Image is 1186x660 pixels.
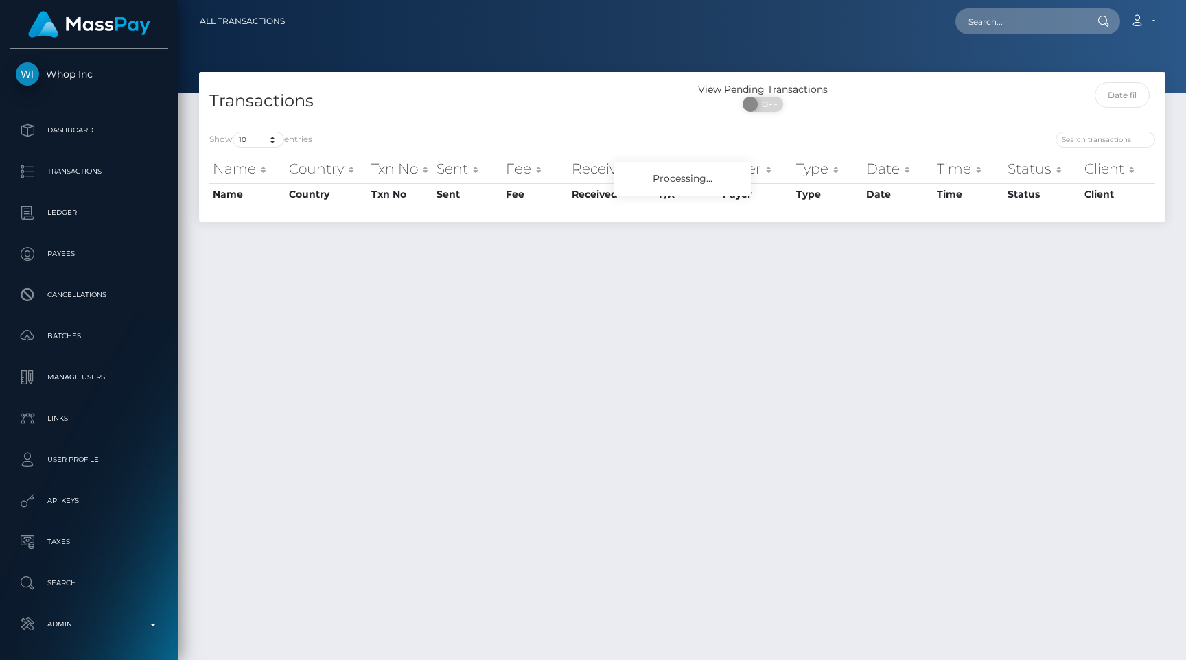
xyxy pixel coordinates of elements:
[10,401,168,436] a: Links
[10,484,168,518] a: API Keys
[10,525,168,559] a: Taxes
[10,319,168,353] a: Batches
[1081,155,1155,182] th: Client
[863,155,933,182] th: Date
[568,155,655,182] th: Received
[719,155,793,182] th: Payer
[368,183,433,205] th: Txn No
[933,155,1005,182] th: Time
[16,491,163,511] p: API Keys
[10,360,168,394] a: Manage Users
[16,161,163,182] p: Transactions
[209,155,286,182] th: Name
[286,183,368,205] th: Country
[502,155,568,182] th: Fee
[933,183,1005,205] th: Time
[16,120,163,141] p: Dashboard
[286,155,368,182] th: Country
[10,607,168,641] a: Admin
[614,162,751,196] div: Processing...
[16,408,163,429] p: Links
[16,326,163,346] p: Batches
[1095,82,1150,108] input: Date filter
[16,532,163,552] p: Taxes
[1004,155,1080,182] th: Status
[1056,132,1155,148] input: Search transactions
[863,183,933,205] th: Date
[955,8,1084,34] input: Search...
[10,237,168,271] a: Payees
[568,183,655,205] th: Received
[10,196,168,230] a: Ledger
[10,113,168,148] a: Dashboard
[750,97,784,112] span: OFF
[28,11,150,38] img: MassPay Logo
[209,132,312,148] label: Show entries
[433,183,502,205] th: Sent
[1081,183,1155,205] th: Client
[16,573,163,593] p: Search
[16,614,163,635] p: Admin
[233,132,284,148] select: Showentries
[682,82,844,97] div: View Pending Transactions
[16,244,163,264] p: Payees
[16,202,163,223] p: Ledger
[16,449,163,470] p: User Profile
[16,285,163,305] p: Cancellations
[200,7,285,36] a: All Transactions
[655,155,719,182] th: F/X
[209,183,286,205] th: Name
[16,367,163,388] p: Manage Users
[16,62,39,86] img: Whop Inc
[10,278,168,312] a: Cancellations
[433,155,502,182] th: Sent
[10,68,168,80] span: Whop Inc
[1004,183,1080,205] th: Status
[502,183,568,205] th: Fee
[719,183,793,205] th: Payer
[793,183,863,205] th: Type
[10,566,168,600] a: Search
[10,443,168,477] a: User Profile
[368,155,433,182] th: Txn No
[793,155,863,182] th: Type
[10,154,168,189] a: Transactions
[209,89,672,113] h4: Transactions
